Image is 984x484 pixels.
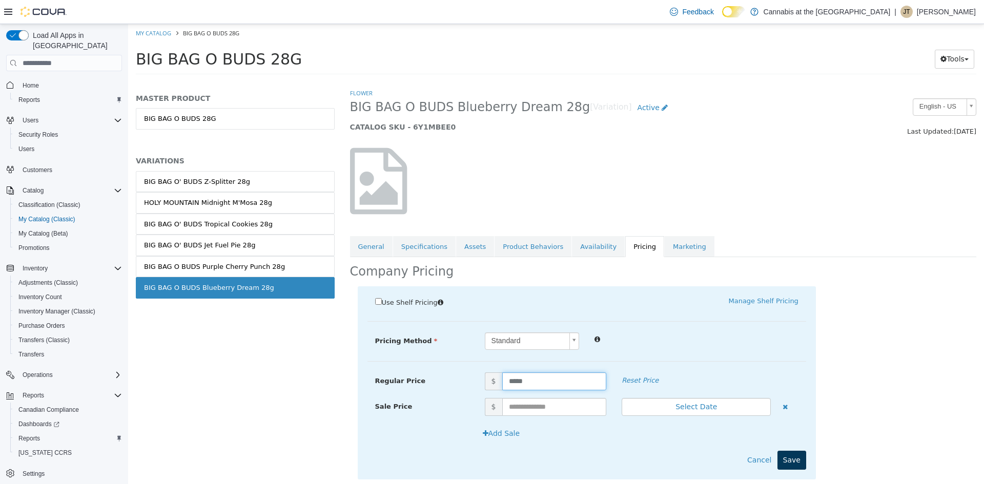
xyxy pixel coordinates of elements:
[779,103,826,111] span: Last Updated:
[600,273,670,281] a: Manage Shelf Pricing
[14,447,76,459] a: [US_STATE] CCRS
[18,96,40,104] span: Reports
[18,184,48,197] button: Catalog
[14,199,122,211] span: Classification (Classic)
[10,241,126,255] button: Promotions
[8,26,174,44] span: BIG BAG O BUDS 28G
[14,94,44,106] a: Reports
[18,131,58,139] span: Security Roles
[349,400,398,419] button: Add Sale
[764,6,891,18] p: Cannabis at the [GEOGRAPHIC_DATA]
[18,434,40,443] span: Reports
[10,347,126,362] button: Transfers
[18,262,52,275] button: Inventory
[14,277,122,289] span: Adjustments (Classic)
[2,113,126,128] button: Users
[18,262,122,275] span: Inventory
[900,6,913,18] div: Josephine Tamayo
[649,427,678,446] button: Save
[14,129,62,141] a: Security Roles
[18,369,57,381] button: Operations
[14,432,122,445] span: Reports
[247,378,284,386] span: Sale Price
[682,7,713,17] span: Feedback
[18,293,62,301] span: Inventory Count
[785,75,834,91] span: English - US
[18,114,43,127] button: Users
[18,114,122,127] span: Users
[23,371,53,379] span: Operations
[357,348,374,366] span: $
[16,238,157,248] div: BIG BAG O BUDS Purple Cherry Punch 28g
[357,374,374,392] span: $
[18,406,79,414] span: Canadian Compliance
[18,184,122,197] span: Catalog
[14,334,74,346] a: Transfers (Classic)
[10,417,126,431] a: Dashboards
[18,201,80,209] span: Classification (Classic)
[16,195,145,205] div: BIG BAG O' BUDS Tropical Cookies 28g
[23,264,48,272] span: Inventory
[444,212,497,234] a: Availability
[826,103,848,111] span: [DATE]
[14,432,44,445] a: Reports
[10,212,126,226] button: My Catalog (Classic)
[222,212,264,234] a: General
[10,198,126,212] button: Classification (Classic)
[247,313,310,321] span: Pricing Method
[18,244,50,252] span: Promotions
[14,291,66,303] a: Inventory Count
[8,5,43,13] a: My Catalog
[14,291,122,303] span: Inventory Count
[222,98,688,108] h5: CATALOG SKU - 6Y1MBEE0
[494,352,530,360] em: Reset Price
[247,353,297,361] span: Regular Price
[8,84,207,106] a: BIG BAG O BUDS 28G
[917,6,976,18] p: [PERSON_NAME]
[18,389,122,402] span: Reports
[903,6,910,18] span: JT
[14,404,122,416] span: Canadian Compliance
[222,65,244,73] a: Flower
[2,261,126,276] button: Inventory
[18,145,34,153] span: Users
[14,348,122,361] span: Transfers
[785,74,848,92] a: English - US
[18,163,122,176] span: Customers
[328,212,366,234] a: Assets
[613,427,649,446] button: Cancel
[222,75,462,91] span: BIG BAG O BUDS Blueberry Dream 28g
[494,374,643,392] button: Select Date
[23,470,45,478] span: Settings
[18,449,72,457] span: [US_STATE] CCRS
[18,467,122,480] span: Settings
[55,5,111,13] span: BIG BAG O BUDS 28G
[10,304,126,319] button: Inventory Manager (Classic)
[14,242,122,254] span: Promotions
[894,6,896,18] p: |
[722,17,723,18] span: Dark Mode
[16,174,144,184] div: HOLY MOUNTAIN Midnight M'Mosa 28g
[265,212,327,234] a: Specifications
[18,279,78,287] span: Adjustments (Classic)
[509,79,531,88] span: Active
[18,78,122,91] span: Home
[247,274,254,281] input: Use Shelf Pricing
[18,369,122,381] span: Operations
[14,320,122,332] span: Purchase Orders
[10,319,126,333] button: Purchase Orders
[18,350,44,359] span: Transfers
[14,277,82,289] a: Adjustments (Classic)
[2,368,126,382] button: Operations
[357,308,451,326] a: Standard
[14,305,99,318] a: Inventory Manager (Classic)
[357,309,437,325] span: Standard
[10,276,126,290] button: Adjustments (Classic)
[14,94,122,106] span: Reports
[2,77,126,92] button: Home
[14,199,85,211] a: Classification (Classic)
[2,388,126,403] button: Reports
[254,275,310,282] span: Use Shelf Pricing
[10,142,126,156] button: Users
[18,322,65,330] span: Purchase Orders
